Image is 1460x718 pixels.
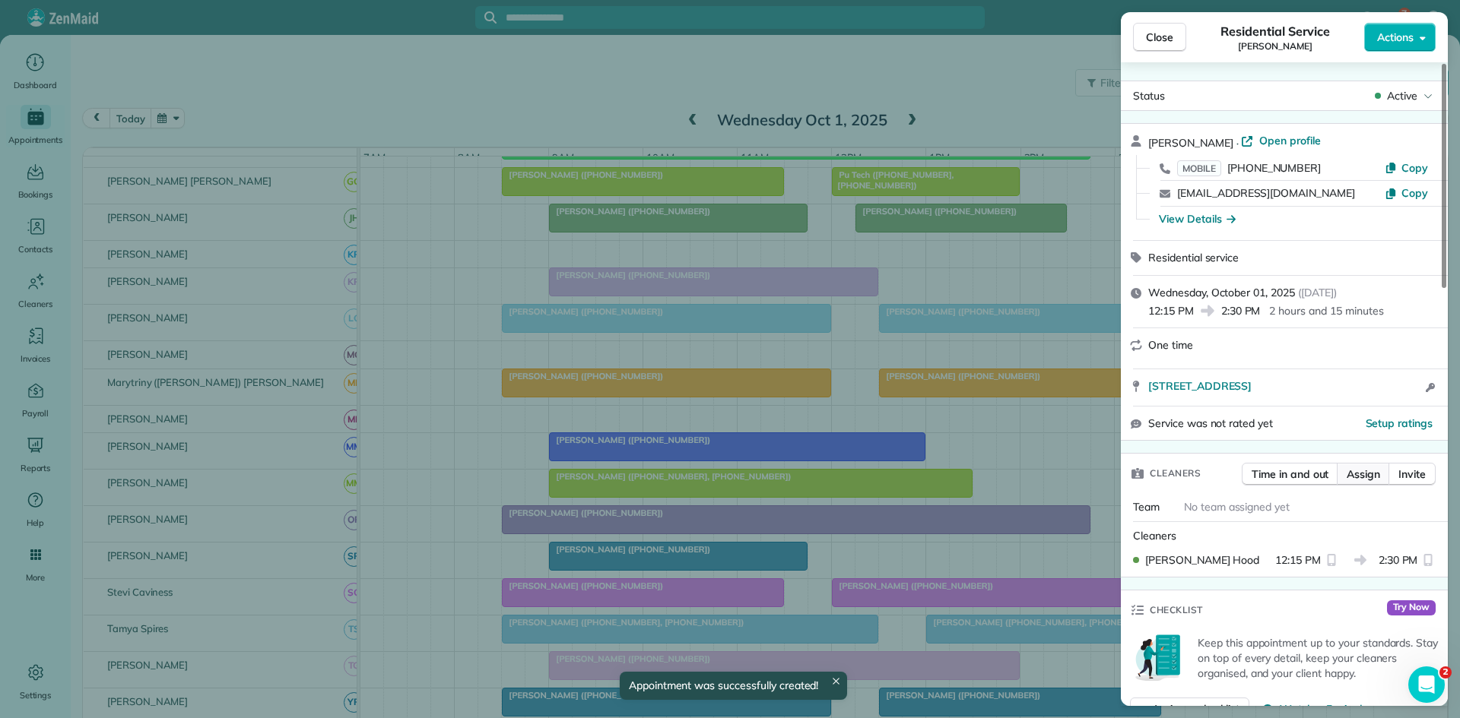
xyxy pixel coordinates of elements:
button: Setup ratings [1366,416,1433,431]
button: Open access information [1421,378,1439,397]
span: Actions [1377,30,1414,45]
span: Try Now [1387,600,1436,615]
span: 2:30 PM [1221,303,1261,318]
a: MOBILE[PHONE_NUMBER] [1177,160,1321,176]
a: [EMAIL_ADDRESS][DOMAIN_NAME] [1177,186,1355,200]
span: Residential Service [1220,22,1329,40]
span: 2:30 PM [1379,552,1418,568]
span: [PHONE_NUMBER] [1227,161,1321,175]
span: Copy [1401,186,1428,200]
span: Invite [1398,467,1426,482]
span: 12:15 PM [1148,303,1194,318]
span: Assign [1347,467,1380,482]
span: Active [1387,88,1417,103]
span: [PERSON_NAME] [1238,40,1312,52]
span: Open profile [1259,133,1321,148]
span: Assign a checklist [1152,701,1239,716]
span: Watch a 5 min demo [1280,701,1383,716]
span: Team [1133,500,1160,514]
span: 2 [1439,666,1452,678]
span: Status [1133,89,1165,103]
span: [PERSON_NAME] Hood [1145,552,1259,568]
a: Open profile [1241,133,1321,148]
span: Setup ratings [1366,416,1433,430]
button: Assign [1337,463,1390,486]
button: Copy [1385,160,1428,176]
span: Wednesday, October 01, 2025 [1148,286,1295,299]
span: Service was not rated yet [1148,416,1273,432]
span: MOBILE [1177,160,1221,176]
button: Invite [1389,463,1436,486]
span: Copy [1401,161,1428,175]
a: [STREET_ADDRESS] [1148,378,1421,394]
iframe: Intercom live chat [1408,666,1445,703]
span: Time in and out [1252,467,1328,482]
button: View Details [1159,211,1236,226]
span: [STREET_ADDRESS] [1148,378,1252,394]
span: Close [1146,30,1173,45]
button: Watch a 5 min demo [1262,701,1383,716]
button: Time in and out [1242,463,1338,486]
div: Appointment was successfully created! [620,672,848,700]
button: Copy [1385,185,1428,201]
span: Checklist [1150,603,1203,618]
span: Residential service [1148,251,1239,264]
button: Close [1133,23,1186,52]
span: Cleaners [1133,529,1176,542]
span: ( [DATE] ) [1298,286,1337,299]
p: Keep this appointment up to your standards. Stay on top of every detail, keep your cleaners organ... [1198,635,1439,681]
span: 12:15 PM [1275,552,1321,568]
span: Cleaners [1150,466,1201,481]
p: 2 hours and 15 minutes [1269,303,1383,318]
span: No team assigned yet [1184,500,1290,514]
span: [PERSON_NAME] [1148,136,1233,150]
span: · [1233,137,1242,149]
span: One time [1148,338,1193,352]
